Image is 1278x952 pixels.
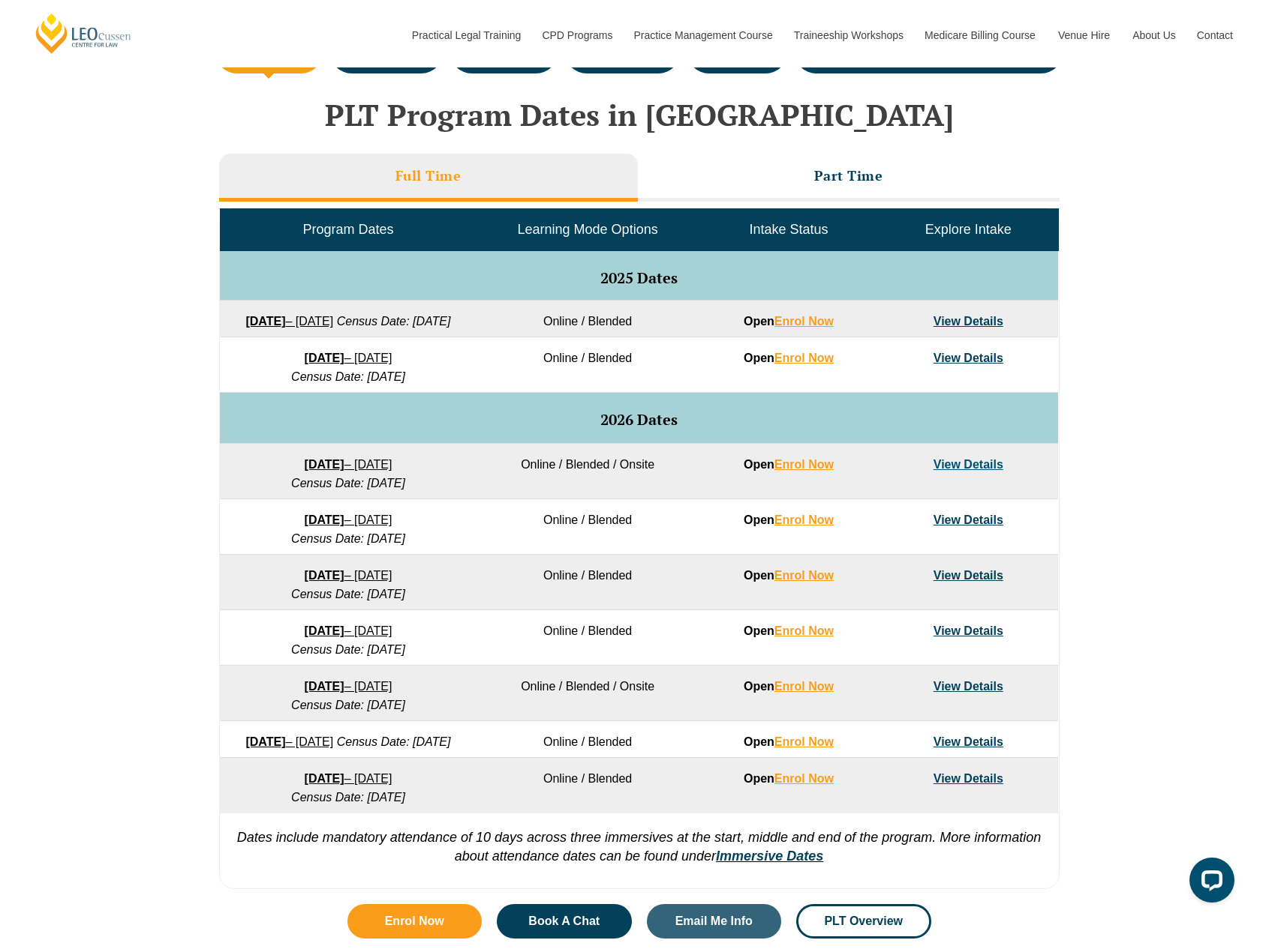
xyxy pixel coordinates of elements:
[934,352,1003,364] a: View Details
[305,352,344,364] strong: [DATE]
[291,588,405,600] em: Census Date: [DATE]
[925,222,1012,237] span: Explore Intake
[675,915,753,927] span: Email Me Info
[518,222,658,237] span: Learning Mode Options
[744,458,834,471] strong: Open
[934,735,1003,748] a: View Details
[744,315,834,328] strong: Open
[305,624,392,637] a: [DATE]– [DATE]
[305,513,392,526] a: [DATE]– [DATE]
[774,458,834,471] a: Enrol Now
[774,513,834,526] a: Enrol Now
[337,735,451,748] em: Census Date: [DATE]
[291,643,405,656] em: Census Date: [DATE]
[774,352,834,364] a: Enrol Now
[291,791,405,804] em: Census Date: [DATE]
[774,315,834,328] a: Enrol Now
[497,904,632,939] a: Book A Chat
[245,315,285,328] strong: [DATE]
[477,610,699,666] td: Online / Blended
[1177,852,1240,915] iframe: LiveChat chat widget
[744,624,834,637] strong: Open
[796,904,931,939] a: PLT Overview
[744,772,834,785] strong: Open
[212,98,1067,131] h2: PLT Program Dates in [GEOGRAPHIC_DATA]
[1186,3,1244,67] a: Contact
[291,699,405,711] em: Census Date: [DATE]
[305,624,344,637] strong: [DATE]
[477,337,699,393] td: Online / Blended
[305,772,392,785] a: [DATE]– [DATE]
[749,222,828,237] span: Intake Status
[600,268,678,288] span: 2025 Dates
[305,569,344,582] strong: [DATE]
[305,513,344,526] strong: [DATE]
[934,624,1003,637] a: View Details
[934,315,1003,328] a: View Details
[774,772,834,785] a: Enrol Now
[245,315,333,328] a: [DATE]– [DATE]
[305,772,344,785] strong: [DATE]
[774,624,834,637] a: Enrol Now
[744,735,834,748] strong: Open
[774,735,834,748] a: Enrol Now
[716,849,823,864] a: Immersive Dates
[305,569,392,582] a: [DATE]– [DATE]
[305,680,392,693] a: [DATE]– [DATE]
[237,830,1042,864] em: Dates include mandatory attendance of 10 days across three immersives at the start, middle and en...
[774,569,834,582] a: Enrol Now
[913,3,1047,67] a: Medicare Billing Course
[814,167,883,184] h3: Part Time
[934,458,1003,471] a: View Details
[934,680,1003,693] a: View Details
[302,222,393,237] span: Program Dates
[477,499,699,555] td: Online / Blended
[245,735,285,748] strong: [DATE]
[600,409,678,430] span: 2026 Dates
[934,772,1003,785] a: View Details
[934,513,1003,526] a: View Details
[347,904,483,939] a: Enrol Now
[783,3,913,67] a: Traineeship Workshops
[291,370,405,383] em: Census Date: [DATE]
[395,167,462,184] h3: Full Time
[934,569,1003,582] a: View Details
[528,915,600,927] span: Book A Chat
[477,721,699,758] td: Online / Blended
[385,915,444,927] span: Enrol Now
[291,477,405,489] em: Census Date: [DATE]
[623,3,783,67] a: Practice Management Course
[477,444,699,499] td: Online / Blended / Onsite
[401,3,531,67] a: Practical Legal Training
[305,680,344,693] strong: [DATE]
[744,680,834,693] strong: Open
[744,352,834,364] strong: Open
[477,555,699,610] td: Online / Blended
[305,458,392,471] a: [DATE]– [DATE]
[337,315,451,328] em: Census Date: [DATE]
[774,680,834,693] a: Enrol Now
[744,569,834,582] strong: Open
[477,666,699,721] td: Online / Blended / Onsite
[744,513,834,526] strong: Open
[477,301,699,337] td: Online / Blended
[1121,3,1186,67] a: About Us
[1047,3,1121,67] a: Venue Hire
[305,352,392,364] a: [DATE]– [DATE]
[291,532,405,545] em: Census Date: [DATE]
[245,735,333,748] a: [DATE]– [DATE]
[477,758,699,813] td: Online / Blended
[305,458,344,471] strong: [DATE]
[531,3,622,67] a: CPD Programs
[647,904,782,939] a: Email Me Info
[824,915,903,927] span: PLT Overview
[34,12,134,55] a: [PERSON_NAME] Centre for Law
